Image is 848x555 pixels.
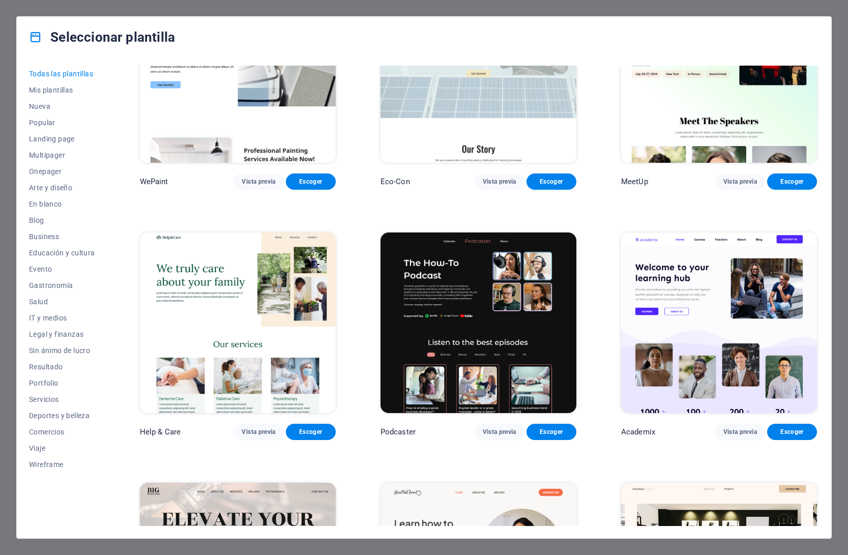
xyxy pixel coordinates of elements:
button: Escoger [286,424,336,440]
button: Escoger [527,173,576,190]
span: Escoger [294,428,328,436]
span: Escoger [535,178,568,186]
button: Escoger [767,173,817,190]
span: Escoger [294,178,328,186]
button: Escoger [527,424,576,440]
button: Educación y cultura [29,245,95,261]
span: Comercios [29,428,95,436]
span: Blog [29,216,95,224]
button: Multipager [29,147,95,163]
span: Vista previa [723,178,757,186]
img: Help & Care [140,232,336,413]
button: Legal y finanzas [29,326,95,342]
button: Portfolio [29,375,95,391]
button: Escoger [767,424,817,440]
span: Vista previa [242,178,275,186]
span: Escoger [775,178,809,186]
span: Todas las plantillas [29,70,95,78]
img: Podcaster [381,232,576,413]
button: Arte y diseño [29,180,95,196]
button: Deportes y belleza [29,407,95,424]
button: Landing page [29,131,95,147]
span: Mis plantillas [29,86,95,94]
span: En blanco [29,200,95,208]
span: Arte y diseño [29,184,95,192]
span: Business [29,232,95,241]
button: Mis plantillas [29,82,95,98]
button: En blanco [29,196,95,212]
button: Escoger [286,173,336,190]
span: Legal y finanzas [29,330,95,338]
p: MeetUp [621,177,648,187]
button: Wireframe [29,456,95,473]
span: Servicios [29,395,95,403]
button: Comercios [29,424,95,440]
button: Todas las plantillas [29,66,95,82]
span: Onepager [29,167,95,176]
button: Viaje [29,440,95,456]
button: Evento [29,261,95,277]
span: Resultado [29,363,95,371]
button: Vista previa [475,173,524,190]
span: Evento [29,265,95,273]
button: Vista previa [715,173,765,190]
span: Educación y cultura [29,249,95,257]
button: Vista previa [233,424,283,440]
span: Portfolio [29,379,95,387]
p: Eco-Con [381,177,410,187]
span: Nueva [29,102,95,110]
p: Academix [621,427,655,437]
p: Help & Care [140,427,181,437]
button: Onepager [29,163,95,180]
span: Gastronomía [29,281,95,289]
span: IT y medios [29,314,95,322]
button: Nueva [29,98,95,114]
span: Wireframe [29,460,95,469]
span: Deportes y belleza [29,412,95,420]
span: Salud [29,298,95,306]
button: Business [29,228,95,245]
span: Sin ánimo de lucro [29,346,95,355]
span: Viaje [29,444,95,452]
button: Sin ánimo de lucro [29,342,95,359]
span: Multipager [29,151,95,159]
span: Vista previa [723,428,757,436]
span: Escoger [775,428,809,436]
button: Resultado [29,359,95,375]
button: IT y medios [29,310,95,326]
span: Landing page [29,135,95,143]
span: Vista previa [483,178,516,186]
button: Popular [29,114,95,131]
button: Salud [29,294,95,310]
span: Popular [29,119,95,127]
p: Podcaster [381,427,416,437]
button: Vista previa [475,424,524,440]
h4: Seleccionar plantilla [29,29,175,45]
button: Vista previa [233,173,283,190]
span: Escoger [535,428,568,436]
button: Servicios [29,391,95,407]
span: Vista previa [483,428,516,436]
p: WePaint [140,177,168,187]
button: Vista previa [715,424,765,440]
button: Blog [29,212,95,228]
span: Vista previa [242,428,275,436]
img: Academix [621,232,817,413]
button: Gastronomía [29,277,95,294]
